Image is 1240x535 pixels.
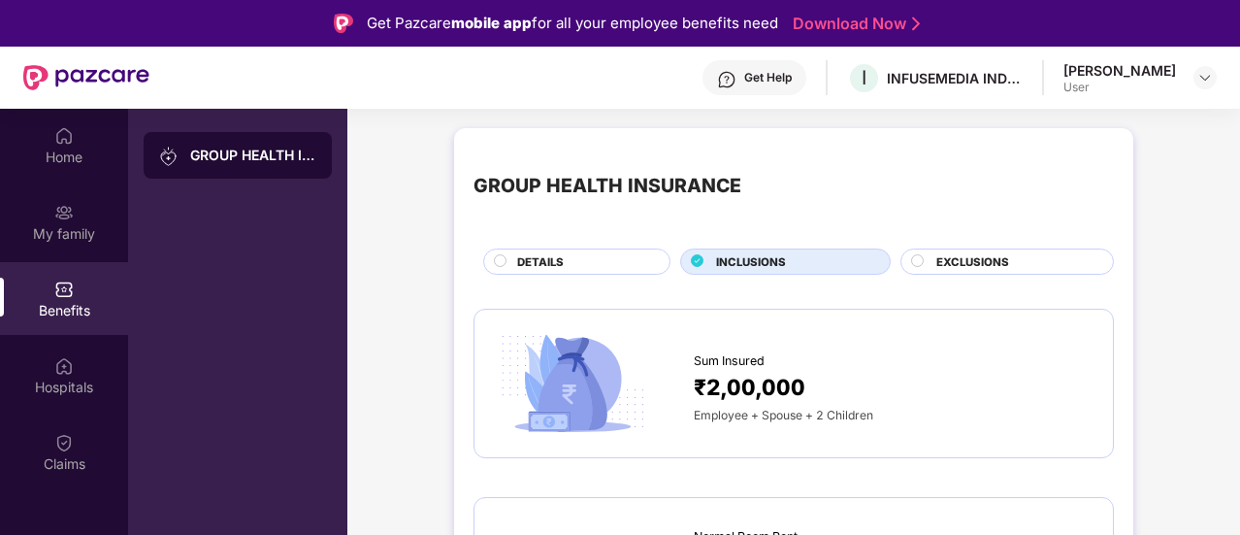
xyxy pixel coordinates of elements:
img: svg+xml;base64,PHN2ZyBpZD0iQmVuZWZpdHMiIHhtbG5zPSJodHRwOi8vd3d3LnczLm9yZy8yMDAwL3N2ZyIgd2lkdGg9Ij... [54,280,74,299]
span: I [862,66,866,89]
div: GROUP HEALTH INSURANCE [190,146,316,165]
span: EXCLUSIONS [936,253,1009,271]
div: [PERSON_NAME] [1063,61,1176,80]
div: User [1063,80,1176,95]
div: GROUP HEALTH INSURANCE [473,171,741,201]
strong: mobile app [451,14,532,32]
div: Get Pazcare for all your employee benefits need [367,12,778,35]
div: Get Help [744,70,792,85]
img: Stroke [912,14,920,34]
img: svg+xml;base64,PHN2ZyBpZD0iSG9tZSIgeG1sbnM9Imh0dHA6Ly93d3cudzMub3JnLzIwMDAvc3ZnIiB3aWR0aD0iMjAiIG... [54,126,74,146]
span: DETAILS [517,253,564,271]
div: INFUSEMEDIA INDIA PRIVATE LIMITED [887,69,1023,87]
img: svg+xml;base64,PHN2ZyB3aWR0aD0iMjAiIGhlaWdodD0iMjAiIHZpZXdCb3g9IjAgMCAyMCAyMCIgZmlsbD0ibm9uZSIgeG... [159,147,179,166]
img: svg+xml;base64,PHN2ZyBpZD0iSGVscC0zMngzMiIgeG1sbnM9Imh0dHA6Ly93d3cudzMub3JnLzIwMDAvc3ZnIiB3aWR0aD... [717,70,736,89]
span: Sum Insured [694,351,765,371]
img: svg+xml;base64,PHN2ZyBpZD0iQ2xhaW0iIHhtbG5zPSJodHRwOi8vd3d3LnczLm9yZy8yMDAwL3N2ZyIgd2lkdGg9IjIwIi... [54,433,74,452]
span: INCLUSIONS [716,253,786,271]
img: svg+xml;base64,PHN2ZyBpZD0iRHJvcGRvd24tMzJ4MzIiIHhtbG5zPSJodHRwOi8vd3d3LnczLm9yZy8yMDAwL3N2ZyIgd2... [1197,70,1213,85]
img: Logo [334,14,353,33]
img: svg+xml;base64,PHN2ZyB3aWR0aD0iMjAiIGhlaWdodD0iMjAiIHZpZXdCb3g9IjAgMCAyMCAyMCIgZmlsbD0ibm9uZSIgeG... [54,203,74,222]
img: New Pazcare Logo [23,65,149,90]
a: Download Now [793,14,914,34]
span: Employee + Spouse + 2 Children [694,408,873,422]
span: ₹2,00,000 [694,370,805,404]
img: icon [494,329,651,439]
img: svg+xml;base64,PHN2ZyBpZD0iSG9zcGl0YWxzIiB4bWxucz0iaHR0cDovL3d3dy53My5vcmcvMjAwMC9zdmciIHdpZHRoPS... [54,356,74,376]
